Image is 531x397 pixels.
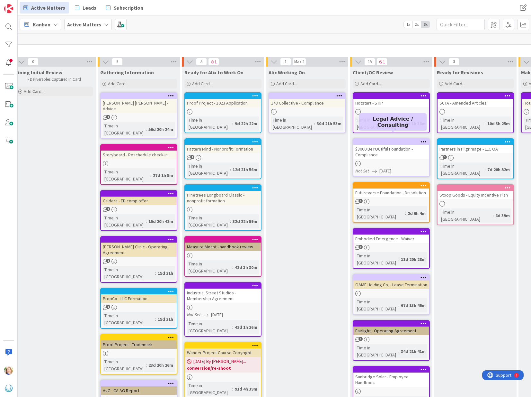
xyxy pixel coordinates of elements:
[147,218,175,225] div: 15d 20h 48m
[103,312,155,326] div: Time in [GEOGRAPHIC_DATA]
[232,264,233,271] span: :
[155,270,156,277] span: :
[187,320,232,334] div: Time in [GEOGRAPHIC_DATA]
[315,120,343,127] div: 30d 21h 53m
[100,92,177,139] a: [PERSON_NAME] [PERSON_NAME] - AdviceTime in [GEOGRAPHIC_DATA]:56d 20h 24m
[28,58,39,66] span: 0
[353,373,429,387] div: Sunbridge Solar - Employee Handbook
[103,358,146,372] div: Time in [GEOGRAPHIC_DATA]
[24,77,92,82] li: Deliverables Captured in Card
[269,99,345,107] div: 143 Collective - Compliance
[437,92,514,133] a: SCTA - Amended ArticlesTime in [GEOGRAPHIC_DATA]:10d 3h 25m
[184,92,261,133] a: Proof Project - 1023 ApplicationTime in [GEOGRAPHIC_DATA]:9d 22h 22m
[486,166,511,173] div: 7d 20h 52m
[196,58,207,66] span: 5
[379,168,391,174] span: [DATE]
[280,58,291,66] span: 1
[103,168,150,182] div: Time in [GEOGRAPHIC_DATA]
[406,210,427,217] div: 2d 6h 4m
[439,116,485,131] div: Time in [GEOGRAPHIC_DATA]
[100,190,177,231] a: Caldera - ED comp offerTime in [GEOGRAPHIC_DATA]:15d 20h 48m
[101,294,177,303] div: PropCo - LLC Formation
[185,289,261,303] div: Industrial Street Studios - Membership Agreement
[353,320,430,361] a: Fairlight - Operating AgreementTime in [GEOGRAPHIC_DATA]:34d 21h 41m
[20,2,69,14] a: Active Matters
[185,343,261,357] div: Wander Project Course Copyright
[155,316,156,323] span: :
[355,116,403,131] div: Time in [GEOGRAPHIC_DATA]
[185,185,261,205] div: Pinetrees Longboard Classic - nonprofit formation
[108,81,128,87] span: Add Card...
[233,324,259,331] div: 42d 1h 26m
[83,4,96,12] span: Leads
[485,166,486,173] span: :
[185,99,261,107] div: Proof Project - 1023 Application
[398,302,399,309] span: :
[438,139,513,153] div: Partners in Pilgrimage - LLC OA
[147,362,175,369] div: 23d 20h 26m
[187,365,259,371] b: conversion/re-shoot
[362,116,424,128] h5: Legal Advice / Consulting
[156,316,175,323] div: 15d 21h
[193,358,246,365] span: [DATE] By [PERSON_NAME]...
[294,60,304,63] div: Max 2
[100,69,154,76] span: Gathering Information
[100,236,177,283] a: [PERSON_NAME] Clinic - Operating AgreementTime in [GEOGRAPHIC_DATA]:15d 21h
[187,214,230,228] div: Time in [GEOGRAPHIC_DATA]
[231,218,259,225] div: 32d 22h 59m
[421,21,430,28] span: 3x
[355,298,398,312] div: Time in [GEOGRAPHIC_DATA]
[150,172,151,179] span: :
[156,270,175,277] div: 15d 21h
[353,327,429,335] div: Fairlight - Operating Agreement
[4,384,13,393] img: avatar
[437,19,485,30] input: Quick Filter...
[355,252,398,266] div: Time in [GEOGRAPHIC_DATA]
[269,69,305,76] span: Alix Working On
[146,126,147,133] span: :
[33,3,35,8] div: 1
[353,93,429,107] div: Hotstart - STIP
[106,305,110,309] span: 1
[101,99,177,113] div: [PERSON_NAME] [PERSON_NAME] - Advice
[353,183,429,197] div: Futureverse Foundation - Dissolution
[185,139,261,153] div: Pattern Mind - Nonprofit Formation
[185,145,261,153] div: Pattern Mind - Nonprofit Formation
[486,120,511,127] div: 10d 3h 25m
[353,229,429,243] div: Embodied Emergence - Waiver
[438,145,513,153] div: Partners in Pilgrimage - LLC OA
[271,116,314,131] div: Time in [GEOGRAPHIC_DATA]
[230,166,231,173] span: :
[358,245,363,249] span: 2
[360,81,381,87] span: Add Card...
[187,260,232,274] div: Time in [GEOGRAPHIC_DATA]
[353,138,430,177] a: $3000 BeYOUtiful Foundation - ComplianceNot Set[DATE]
[232,385,233,392] span: :
[151,172,175,179] div: 27d 1h 5m
[276,81,297,87] span: Add Card...
[485,120,486,127] span: :
[187,116,232,131] div: Time in [GEOGRAPHIC_DATA]
[353,182,430,223] a: Futureverse Foundation - DissolutionTime in [GEOGRAPHIC_DATA]:2d 6h 4m
[353,69,393,76] span: Client/OC Review
[101,335,177,349] div: Proof Project - Trademark
[358,337,363,341] span: 1
[233,264,259,271] div: 48d 3h 30m
[101,151,177,159] div: Storyboard - Reschedule check-in
[101,289,177,303] div: PropCo - LLC Formation
[185,283,261,303] div: Industrial Street Studios - Membership Agreement
[364,58,375,66] span: 15
[445,81,465,87] span: Add Card...
[71,2,100,14] a: Leads
[4,366,13,375] img: AD
[438,93,513,107] div: SCTA - Amended Articles
[399,302,427,309] div: 67d 13h 46m
[355,344,398,358] div: Time in [GEOGRAPHIC_DATA]
[106,259,110,263] span: 1
[146,362,147,369] span: :
[353,228,430,269] a: Embodied Emergence - WaiverTime in [GEOGRAPHIC_DATA]:11d 20h 28m
[13,1,29,9] span: Support
[192,81,213,87] span: Add Card...
[355,168,369,174] i: Not Set
[398,256,399,263] span: :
